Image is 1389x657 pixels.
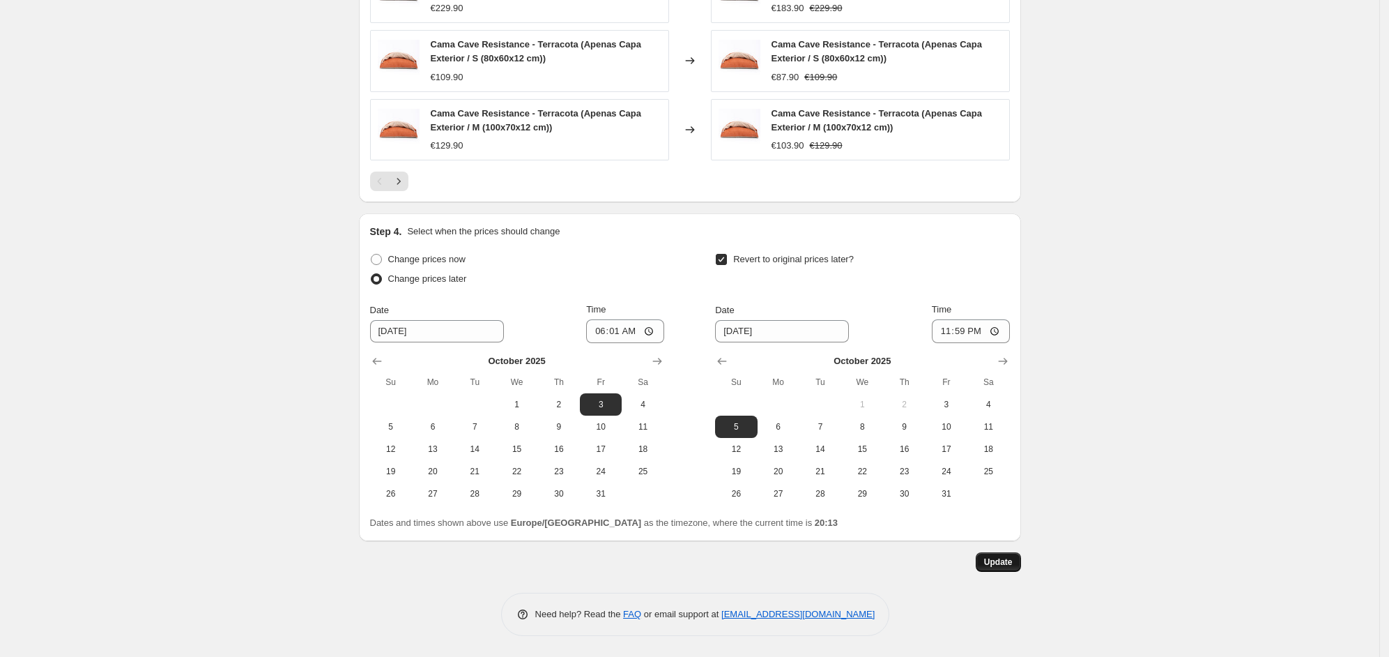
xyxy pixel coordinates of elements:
button: Wednesday October 29 2025 [841,483,883,505]
button: Sunday October 5 2025 [715,416,757,438]
button: Monday October 13 2025 [412,438,454,460]
button: Thursday October 2 2025 [883,393,925,416]
strike: €129.90 [810,139,843,153]
span: 19 [721,466,751,477]
button: Friday October 3 2025 [580,393,622,416]
span: 26 [721,488,751,499]
button: Update [976,552,1021,572]
span: Time [932,304,951,315]
th: Saturday [967,371,1009,393]
th: Friday [580,371,622,393]
th: Monday [758,371,799,393]
div: €183.90 [772,1,804,15]
span: Mo [417,377,448,388]
a: FAQ [623,609,641,619]
span: Date [715,305,734,315]
button: Friday October 24 2025 [926,460,967,483]
span: 21 [459,466,490,477]
th: Thursday [883,371,925,393]
button: Thursday October 9 2025 [538,416,580,438]
span: 8 [847,421,877,432]
button: Thursday October 30 2025 [883,483,925,505]
button: Tuesday October 21 2025 [454,460,496,483]
span: 20 [763,466,794,477]
div: €103.90 [772,139,804,153]
button: Friday October 24 2025 [580,460,622,483]
strike: €229.90 [810,1,843,15]
span: 12 [721,444,751,455]
h2: Step 4. [370,225,402,239]
span: 27 [763,488,794,499]
span: 24 [931,466,962,477]
span: Fr [931,377,962,388]
button: Tuesday October 7 2025 [454,416,496,438]
span: 18 [973,444,1004,455]
span: 4 [627,399,658,410]
button: Show previous month, September 2025 [367,352,387,371]
th: Friday [926,371,967,393]
th: Saturday [622,371,663,393]
button: Sunday October 12 2025 [370,438,412,460]
span: 13 [417,444,448,455]
button: Monday October 20 2025 [412,460,454,483]
button: Wednesday October 15 2025 [841,438,883,460]
button: Saturday October 11 2025 [622,416,663,438]
span: 2 [544,399,574,410]
span: We [847,377,877,388]
span: Revert to original prices later? [733,254,854,264]
button: Wednesday October 15 2025 [496,438,537,460]
button: Friday October 10 2025 [926,416,967,438]
span: 14 [805,444,836,455]
button: Sunday October 19 2025 [715,460,757,483]
span: 29 [847,488,877,499]
span: 29 [501,488,532,499]
span: 9 [544,421,574,432]
span: Date [370,305,389,315]
button: Wednesday October 1 2025 [496,393,537,416]
span: 7 [459,421,490,432]
span: Tu [805,377,836,388]
span: 23 [544,466,574,477]
button: Sunday October 12 2025 [715,438,757,460]
span: 18 [627,444,658,455]
input: 9/30/2025 [715,320,849,342]
button: Show next month, November 2025 [647,352,667,371]
span: Change prices now [388,254,466,264]
img: cave_terra_cota_sem_pelo_high_resolution_80x.jpg [719,40,760,82]
span: 17 [931,444,962,455]
span: Cama Cave Resistance - Terracota (Apenas Capa Exterior / M (100x70x12 cm)) [772,108,983,133]
button: Saturday October 25 2025 [967,460,1009,483]
button: Monday October 27 2025 [412,483,454,505]
button: Tuesday October 21 2025 [799,460,841,483]
button: Wednesday October 8 2025 [841,416,883,438]
span: 5 [376,421,406,432]
button: Sunday October 26 2025 [715,483,757,505]
button: Thursday October 2 2025 [538,393,580,416]
button: Show previous month, September 2025 [712,352,732,371]
img: cave_terra_cota_sem_pelo_high_resolution_80x.jpg [378,109,420,151]
span: Sa [627,377,658,388]
span: Fr [585,377,616,388]
b: Europe/[GEOGRAPHIC_DATA] [511,518,641,528]
button: Monday October 20 2025 [758,460,799,483]
button: Wednesday October 1 2025 [841,393,883,416]
nav: Pagination [370,172,408,191]
b: 20:13 [815,518,838,528]
span: 22 [501,466,532,477]
th: Sunday [715,371,757,393]
button: Friday October 31 2025 [926,483,967,505]
button: Tuesday October 14 2025 [454,438,496,460]
span: 25 [627,466,658,477]
span: 28 [459,488,490,499]
span: 9 [889,421,919,432]
span: 8 [501,421,532,432]
button: Friday October 31 2025 [580,483,622,505]
button: Monday October 27 2025 [758,483,799,505]
span: 31 [931,488,962,499]
span: Dates and times shown above use as the timezone, where the current time is [370,518,838,528]
span: 3 [585,399,616,410]
span: 24 [585,466,616,477]
button: Thursday October 30 2025 [538,483,580,505]
button: Wednesday October 8 2025 [496,416,537,438]
th: Thursday [538,371,580,393]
